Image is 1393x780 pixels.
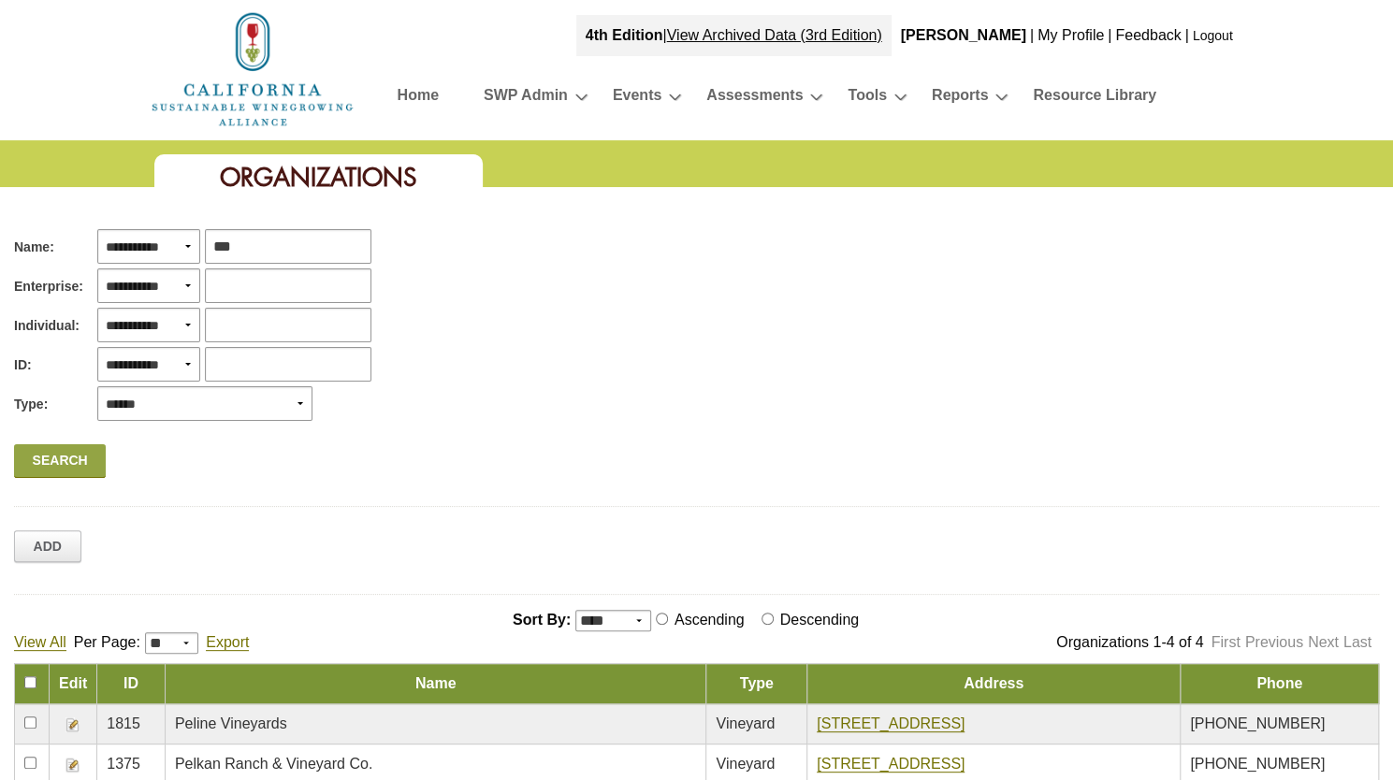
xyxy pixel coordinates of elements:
span: [PHONE_NUMBER] [1190,756,1325,772]
span: 1375 [107,756,140,772]
div: | [1028,15,1036,56]
a: Assessments [706,82,803,115]
strong: 4th Edition [586,27,663,43]
img: Edit [65,717,80,732]
div: | [1106,15,1113,56]
span: 1815 [107,715,140,731]
label: Descending [776,612,867,628]
span: Vineyard [716,715,775,731]
a: View Archived Data (3rd Edition) [667,27,882,43]
td: Phone [1181,664,1379,704]
a: Last [1343,634,1371,650]
a: [STREET_ADDRESS] [817,715,965,732]
span: Name: [14,238,54,257]
td: Peline Vineyards [165,704,706,744]
a: [STREET_ADDRESS] [817,756,965,773]
td: Name [165,664,706,704]
td: Address [807,664,1181,704]
span: Organizations 1-4 of 4 [1056,634,1203,650]
span: Individual: [14,316,80,336]
td: ID [97,664,166,704]
a: SWP Admin [484,82,568,115]
b: [PERSON_NAME] [901,27,1026,43]
a: Reports [932,82,988,115]
a: My Profile [1037,27,1104,43]
td: Edit [50,664,97,704]
span: Per Page: [74,634,140,650]
a: Events [613,82,661,115]
a: Add [14,530,81,562]
a: Resource Library [1033,82,1156,115]
span: Type: [14,395,48,414]
span: Enterprise: [14,277,83,296]
span: Vineyard [716,756,775,772]
div: | [1183,15,1191,56]
span: ID: [14,355,32,375]
a: View All [14,634,66,651]
div: | [576,15,892,56]
a: Feedback [1115,27,1181,43]
span: Organizations [220,161,417,194]
a: First [1211,634,1240,650]
label: Ascending [671,612,752,628]
a: Previous [1245,634,1303,650]
a: Home [398,82,439,115]
span: [PHONE_NUMBER] [1190,715,1325,731]
span: Sort By: [513,612,571,628]
td: Type [706,664,807,704]
a: Logout [1193,28,1233,43]
a: Next [1308,634,1339,650]
img: Edit [65,758,80,773]
a: Export [206,634,249,651]
a: Tools [848,82,886,115]
a: Search [14,444,106,478]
